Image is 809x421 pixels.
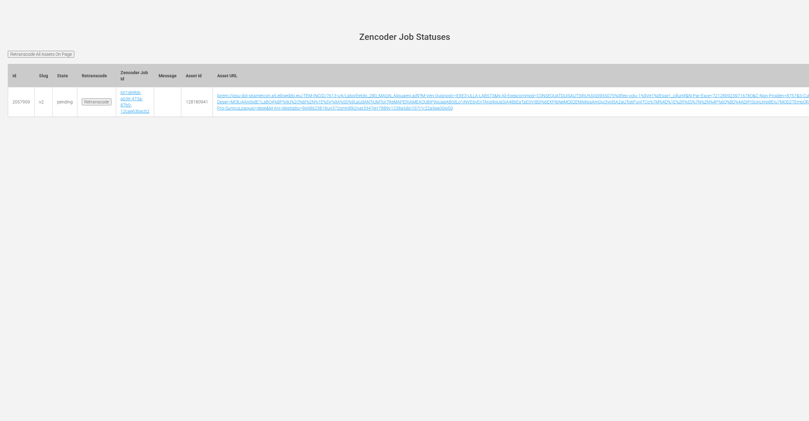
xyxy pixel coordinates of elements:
input: Retranscode [82,98,111,105]
h1: Zencoder Job Statuses [17,32,792,42]
th: Id [8,64,35,87]
th: State [53,64,77,87]
th: Message [154,64,181,87]
td: 2057959 [8,87,35,117]
a: 601de9bb-a636-473a-87b0-12cae63bacb2 [120,90,150,114]
input: Retranscode All Assets On Page [8,51,74,58]
td: pending [53,87,77,117]
td: v2 [35,87,53,117]
td: 128180941 [181,87,213,117]
th: Slug [35,64,53,87]
th: Retranscode [77,64,116,87]
th: Asset Id [181,64,213,87]
th: Zencoder Job Id [116,64,154,87]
